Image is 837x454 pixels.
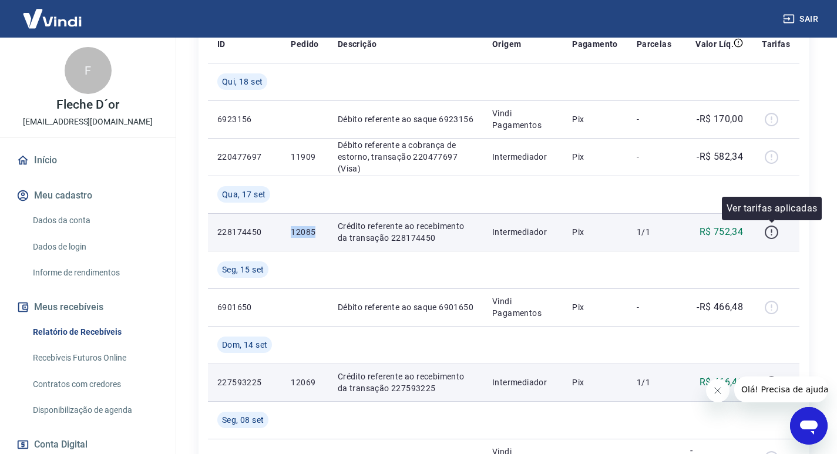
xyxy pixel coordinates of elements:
[217,38,226,50] p: ID
[572,376,618,388] p: Pix
[217,151,272,163] p: 220477697
[291,226,318,238] p: 12085
[338,371,473,394] p: Crédito referente ao recebimento da transação 227593225
[492,226,553,238] p: Intermediador
[28,261,162,285] a: Informe de rendimentos
[23,116,153,128] p: [EMAIL_ADDRESS][DOMAIN_NAME]
[28,208,162,233] a: Dados da conta
[492,295,553,319] p: Vindi Pagamentos
[222,264,264,275] span: Seg, 15 set
[706,379,730,402] iframe: Fechar mensagem
[217,301,272,313] p: 6901650
[14,183,162,208] button: Meu cadastro
[28,346,162,370] a: Recebíveis Futuros Online
[697,112,743,126] p: -R$ 170,00
[572,113,618,125] p: Pix
[781,8,823,30] button: Sair
[492,107,553,131] p: Vindi Pagamentos
[700,225,744,239] p: R$ 752,34
[28,235,162,259] a: Dados de login
[217,226,272,238] p: 228174450
[637,151,671,163] p: -
[572,301,618,313] p: Pix
[338,38,377,50] p: Descrição
[572,151,618,163] p: Pix
[28,398,162,422] a: Disponibilização de agenda
[222,414,264,426] span: Seg, 08 set
[222,189,265,200] span: Qua, 17 set
[572,226,618,238] p: Pix
[338,113,473,125] p: Débito referente ao saque 6923156
[790,407,828,445] iframe: Botão para abrir a janela de mensagens
[14,1,90,36] img: Vindi
[695,38,734,50] p: Valor Líq.
[28,372,162,396] a: Contratos com credores
[65,47,112,94] div: F
[492,38,521,50] p: Origem
[291,376,318,388] p: 12069
[697,300,743,314] p: -R$ 466,48
[697,150,743,164] p: -R$ 582,34
[217,113,272,125] p: 6923156
[637,226,671,238] p: 1/1
[14,294,162,320] button: Meus recebíveis
[7,8,99,18] span: Olá! Precisa de ajuda?
[734,376,828,402] iframe: Mensagem da empresa
[222,339,267,351] span: Dom, 14 set
[56,99,119,111] p: Fleche D´or
[727,201,817,216] p: Ver tarifas aplicadas
[492,376,553,388] p: Intermediador
[338,220,473,244] p: Crédito referente ao recebimento da transação 228174450
[222,76,263,88] span: Qui, 18 set
[492,151,553,163] p: Intermediador
[338,139,473,174] p: Débito referente a cobrança de estorno, transação 220477697 (Visa)
[700,375,744,389] p: R$ 466,48
[291,151,318,163] p: 11909
[637,376,671,388] p: 1/1
[762,38,790,50] p: Tarifas
[572,38,618,50] p: Pagamento
[217,376,272,388] p: 227593225
[637,113,671,125] p: -
[14,147,162,173] a: Início
[291,38,318,50] p: Pedido
[338,301,473,313] p: Débito referente ao saque 6901650
[637,38,671,50] p: Parcelas
[637,301,671,313] p: -
[28,320,162,344] a: Relatório de Recebíveis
